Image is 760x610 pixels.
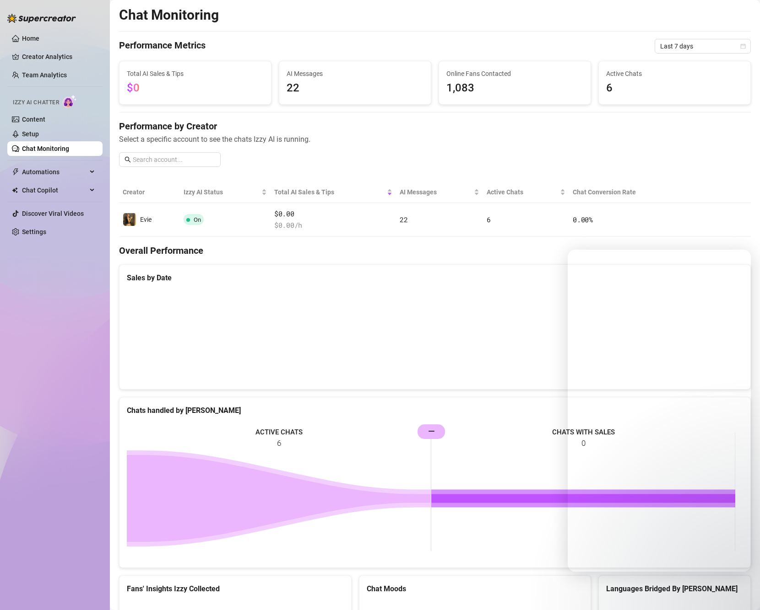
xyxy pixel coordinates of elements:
span: AI Messages [400,187,472,197]
th: Active Chats [483,182,569,203]
h4: Performance Metrics [119,39,206,54]
span: Total AI Sales & Tips [274,187,385,197]
h4: Overall Performance [119,244,751,257]
h2: Chat Monitoring [119,6,219,24]
span: Active Chats [606,69,743,79]
span: Automations [22,165,87,179]
span: On [194,216,201,223]
span: search [125,156,131,163]
div: Chat Moods [367,583,584,594]
iframe: Intercom live chat [729,579,751,601]
th: Izzy AI Status [180,182,271,203]
div: Sales by Date [127,272,743,284]
a: Team Analytics [22,71,67,79]
th: AI Messages [396,182,483,203]
span: calendar [740,43,746,49]
span: Izzy AI Chatter [13,98,59,107]
span: AI Messages [287,69,423,79]
span: 22 [400,215,407,224]
span: $0 [127,81,140,94]
img: Chat Copilot [12,187,18,193]
a: Chat Monitoring [22,145,69,152]
span: 0.00 % [573,215,593,224]
span: Izzy AI Status [184,187,260,197]
h4: Performance by Creator [119,120,751,133]
a: Content [22,116,45,123]
th: Creator [119,182,180,203]
span: Online Fans Contacted [446,69,583,79]
div: Languages Bridged By [PERSON_NAME] [606,583,743,594]
span: 22 [287,80,423,97]
div: Fans' Insights Izzy Collected [127,583,344,594]
span: $ 0.00 /h [274,220,392,231]
span: 6 [606,80,743,97]
span: thunderbolt [12,168,19,176]
span: 1,083 [446,80,583,97]
span: Last 7 days [660,39,745,53]
th: Total AI Sales & Tips [271,182,396,203]
span: Chat Copilot [22,183,87,198]
span: Evie [140,216,152,223]
span: 6 [487,215,491,224]
th: Chat Conversion Rate [569,182,688,203]
span: Total AI Sales & Tips [127,69,264,79]
span: Active Chats [487,187,558,197]
a: Settings [22,228,46,235]
img: Evie [123,213,136,226]
div: Chats handled by [PERSON_NAME] [127,405,743,416]
img: AI Chatter [63,95,77,108]
a: Creator Analytics [22,49,95,64]
a: Discover Viral Videos [22,210,84,217]
a: Home [22,35,39,42]
a: Setup [22,130,39,138]
img: logo-BBDzfeDw.svg [7,14,76,23]
iframe: Intercom live chat [568,250,751,572]
input: Search account... [133,155,215,165]
span: Select a specific account to see the chats Izzy AI is running. [119,134,751,145]
span: $0.00 [274,209,392,219]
